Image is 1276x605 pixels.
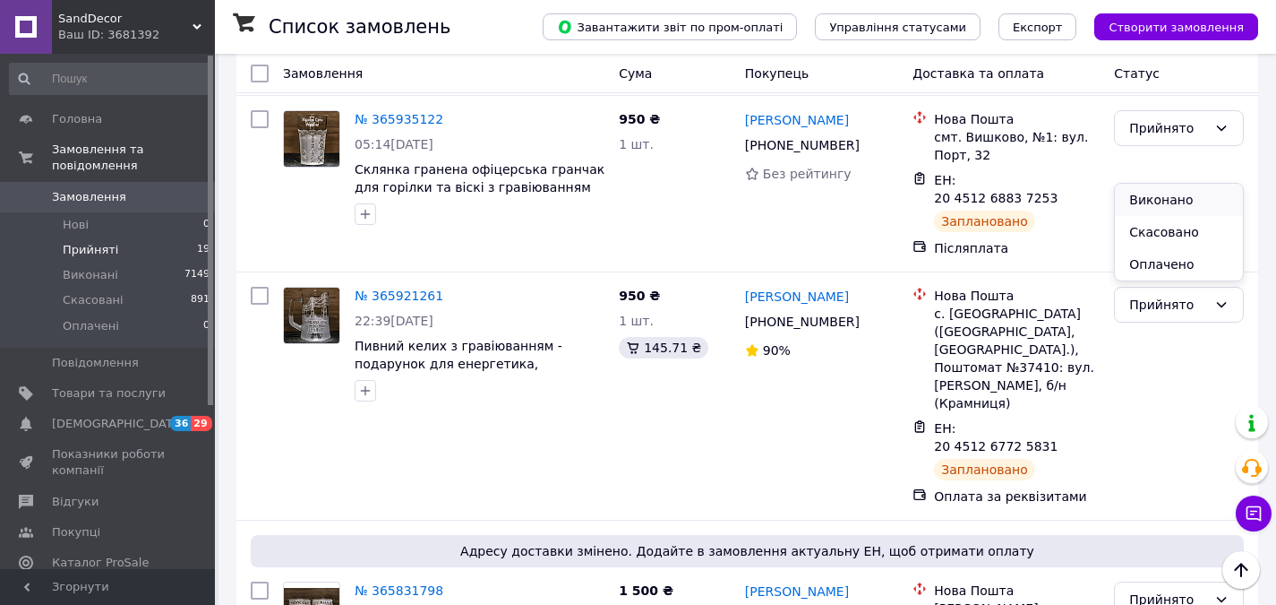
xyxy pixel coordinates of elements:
span: Експорт [1013,21,1063,34]
input: Пошук [9,63,211,95]
span: 0 [203,217,210,233]
a: Створити замовлення [1076,19,1258,33]
a: № 365935122 [355,112,443,126]
span: 1 500 ₴ [619,583,673,598]
span: 7149 [184,267,210,283]
a: [PERSON_NAME] [745,111,849,129]
span: 891 [191,292,210,308]
span: Відгуки [52,494,98,510]
div: Нова Пошта [934,287,1100,305]
span: Покупець [745,66,809,81]
div: Оплата за реквізитами [934,488,1100,506]
button: Управління статусами [815,13,981,40]
li: Виконано [1115,184,1243,216]
span: Доставка та оплата [912,66,1044,81]
span: 1 шт. [619,137,654,151]
h1: Список замовлень [269,16,450,38]
button: Наверх [1222,551,1260,589]
button: Чат з покупцем [1236,496,1272,532]
span: Управління статусами [829,21,966,34]
div: Прийнято [1129,295,1207,315]
div: Нова Пошта [934,582,1100,600]
span: 950 ₴ [619,112,660,126]
span: Замовлення [52,189,126,205]
div: Ваш ID: 3681392 [58,27,215,43]
span: Замовлення [283,66,363,81]
div: Післяплата [934,239,1100,257]
div: Заплановано [934,211,1035,232]
span: Показники роботи компанії [52,446,166,479]
button: Створити замовлення [1094,13,1258,40]
span: Адресу доставки змінено. Додайте в замовлення актуальну ЕН, щоб отримати оплату [258,542,1237,560]
div: [PHONE_NUMBER] [741,133,863,158]
span: Cума [619,66,652,81]
span: ЕН: 20 4512 6772 5831 [934,421,1058,454]
span: Без рейтингу [763,167,852,181]
span: Скасовані [63,292,124,308]
span: Покупці [52,524,100,540]
span: Оплачені [63,318,119,334]
a: Фото товару [283,287,340,344]
span: SandDecor [58,11,193,27]
span: Створити замовлення [1109,21,1244,34]
img: Фото товару [284,288,339,343]
a: [PERSON_NAME] [745,583,849,601]
span: Повідомлення [52,355,139,371]
a: № 365831798 [355,583,443,598]
li: Оплачено [1115,248,1243,281]
a: [PERSON_NAME] [745,288,849,306]
span: 22:39[DATE] [355,314,433,328]
span: 90% [763,343,791,358]
div: с. [GEOGRAPHIC_DATA] ([GEOGRAPHIC_DATA], [GEOGRAPHIC_DATA].), Поштомат №37410: вул. [PERSON_NAME]... [934,305,1100,412]
span: 950 ₴ [619,289,660,303]
span: [DEMOGRAPHIC_DATA] [52,416,184,432]
button: Завантажити звіт по пром-оплаті [543,13,797,40]
a: Склянка гранена офіцерська гранчак для горілки та віскі з гравіюванням емблеми ЗСУ [355,162,604,212]
div: Прийнято [1129,118,1207,138]
a: Фото товару [283,110,340,168]
li: Скасовано [1115,216,1243,248]
span: ЕН: 20 4512 6883 7253 [934,173,1058,205]
div: смт. Вишково, №1: вул. Порт, 32 [934,128,1100,164]
span: 29 [191,416,211,431]
span: Нові [63,217,89,233]
span: Товари та послуги [52,385,166,402]
span: 1 шт. [619,314,654,328]
div: 145.71 ₴ [619,337,708,359]
div: [PHONE_NUMBER] [741,309,863,334]
span: Виконані [63,267,118,283]
div: Нова Пошта [934,110,1100,128]
a: Пивний келих з гравіюванням - подарунок для енергетика, електрика до дня народження [355,339,562,389]
span: 0 [203,318,210,334]
span: Замовлення та повідомлення [52,142,215,174]
span: Прийняті [63,242,118,258]
span: Головна [52,111,102,127]
img: Фото товару [284,111,339,167]
span: 36 [170,416,191,431]
span: Статус [1114,66,1160,81]
span: 05:14[DATE] [355,137,433,151]
span: Завантажити звіт по пром-оплаті [557,19,783,35]
div: Заплановано [934,459,1035,480]
span: 19 [197,242,210,258]
button: Експорт [998,13,1077,40]
span: Каталог ProSale [52,555,149,571]
a: № 365921261 [355,289,443,303]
